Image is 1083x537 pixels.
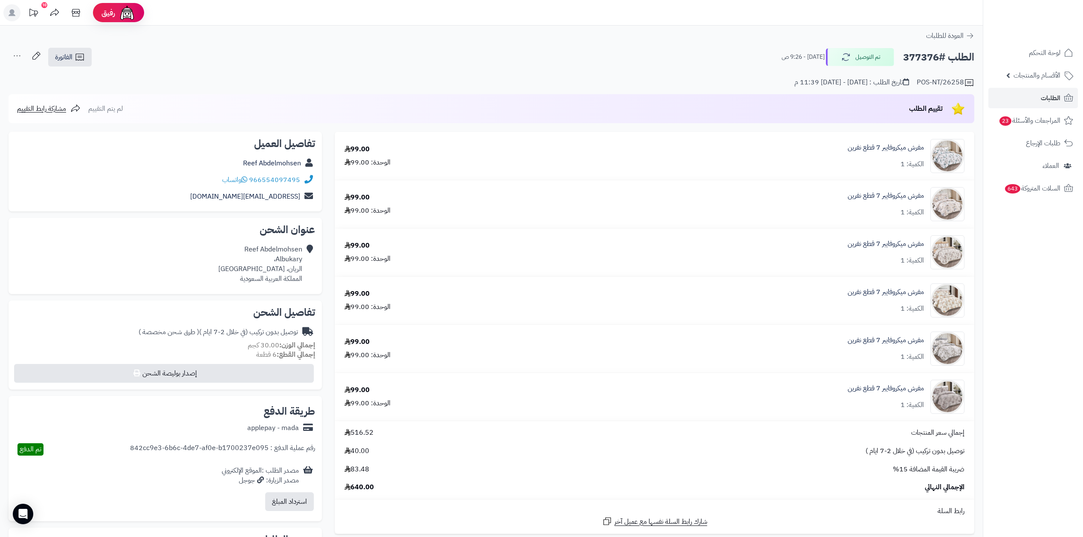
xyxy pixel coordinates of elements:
div: مصدر الطلب :الموقع الإلكتروني [222,466,299,485]
div: الوحدة: 99.00 [345,350,391,360]
span: 83.48 [345,465,369,474]
h2: عنوان الشحن [15,225,315,235]
span: لوحة التحكم [1029,47,1060,59]
a: 966554097495 [249,175,300,185]
span: 516.52 [345,428,374,438]
span: شارك رابط السلة نفسها مع عميل آخر [614,517,707,527]
span: رفيق [101,8,115,18]
div: الكمية: 1 [901,400,924,410]
span: مشاركة رابط التقييم [17,104,66,114]
small: 30.00 كجم [248,340,315,350]
div: 99.00 [345,193,370,202]
h2: الطلب #377376 [903,49,974,66]
span: إجمالي سعر المنتجات [911,428,964,438]
a: شارك رابط السلة نفسها مع عميل آخر [602,516,707,527]
div: الوحدة: 99.00 [345,206,391,216]
a: العملاء [988,156,1078,176]
div: 10 [41,2,47,8]
img: 1752908587-1-90x90.jpg [931,283,964,318]
button: استرداد المبلغ [265,492,314,511]
span: الفاتورة [55,52,72,62]
span: 40.00 [345,446,369,456]
div: الوحدة: 99.00 [345,302,391,312]
a: مفرش ميكروفايبر 7 قطع نفرين [848,239,924,249]
span: ضريبة القيمة المضافة 15% [893,465,964,474]
div: 99.00 [345,241,370,251]
span: 640.00 [345,482,374,492]
a: [EMAIL_ADDRESS][DOMAIN_NAME] [190,191,300,202]
div: رقم عملية الدفع : 842cc9e3-6b6c-4de7-af0e-b1700237e095 [130,443,315,456]
a: الفاتورة [48,48,92,66]
div: Reef Abdelmohsen Albukary، الريان، [GEOGRAPHIC_DATA] المملكة العربية السعودية [218,245,302,283]
a: واتساب [222,175,247,185]
span: ( طرق شحن مخصصة ) [139,327,199,337]
img: 1752907301-1-90x90.jpg [931,139,964,173]
h2: تفاصيل الشحن [15,307,315,318]
span: الطلبات [1041,92,1060,104]
span: لم يتم التقييم [88,104,123,114]
div: Open Intercom Messenger [13,504,33,524]
div: الكمية: 1 [901,256,924,266]
div: applepay - mada [247,423,299,433]
span: تقييم الطلب [909,104,943,114]
h2: تفاصيل العميل [15,139,315,149]
a: العودة للطلبات [926,31,974,41]
div: الكمية: 1 [901,304,924,314]
a: مفرش ميكروفايبر 7 قطع نفرين [848,287,924,297]
span: توصيل بدون تركيب (في خلال 2-7 ايام ) [866,446,964,456]
div: 99.00 [345,385,370,395]
div: الكمية: 1 [901,208,924,217]
div: الوحدة: 99.00 [345,158,391,167]
span: 23 [999,116,1011,126]
span: تم الدفع [20,444,41,454]
div: الوحدة: 99.00 [345,398,391,408]
span: الإجمالي النهائي [925,482,964,492]
a: المراجعات والأسئلة23 [988,110,1078,131]
img: 1752908063-1-90x90.jpg [931,187,964,221]
img: ai-face.png [119,4,136,21]
span: طلبات الإرجاع [1026,137,1060,149]
div: 99.00 [345,144,370,154]
div: رابط السلة [338,506,971,516]
a: مفرش ميكروفايبر 7 قطع نفرين [848,143,924,153]
div: 99.00 [345,337,370,347]
a: مفرش ميكروفايبر 7 قطع نفرين [848,335,924,345]
div: POS-NT/26258 [917,78,974,88]
div: تاريخ الطلب : [DATE] - [DATE] 11:39 م [794,78,909,87]
small: 6 قطعة [256,349,315,360]
a: لوحة التحكم [988,43,1078,63]
strong: إجمالي الوزن: [279,340,315,350]
button: تم التوصيل [826,48,894,66]
a: مفرش ميكروفايبر 7 قطع نفرين [848,384,924,393]
img: 1752908738-1-90x90.jpg [931,332,964,366]
a: تحديثات المنصة [23,4,44,23]
span: السلات المتروكة [1004,182,1060,194]
span: المراجعات والأسئلة [999,115,1060,127]
img: 1752908443-10-90x90.jpg [931,235,964,269]
span: العملاء [1042,160,1059,172]
a: طلبات الإرجاع [988,133,1078,153]
div: 99.00 [345,289,370,299]
span: 643 [1005,184,1020,193]
a: السلات المتروكة643 [988,178,1078,199]
div: الكمية: 1 [901,159,924,169]
span: العودة للطلبات [926,31,964,41]
img: 1752909048-1-90x90.jpg [931,380,964,414]
div: توصيل بدون تركيب (في خلال 2-7 ايام ) [139,327,298,337]
a: مشاركة رابط التقييم [17,104,81,114]
button: إصدار بوليصة الشحن [14,364,314,383]
a: الطلبات [988,88,1078,108]
h2: طريقة الدفع [264,406,315,416]
div: الوحدة: 99.00 [345,254,391,264]
a: مفرش ميكروفايبر 7 قطع نفرين [848,191,924,201]
div: الكمية: 1 [901,352,924,362]
small: [DATE] - 9:26 ص [782,53,825,61]
a: Reef Abdelmohsen [243,158,301,168]
span: الأقسام والمنتجات [1014,69,1060,81]
div: مصدر الزيارة: جوجل [222,476,299,485]
strong: إجمالي القطع: [277,349,315,360]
